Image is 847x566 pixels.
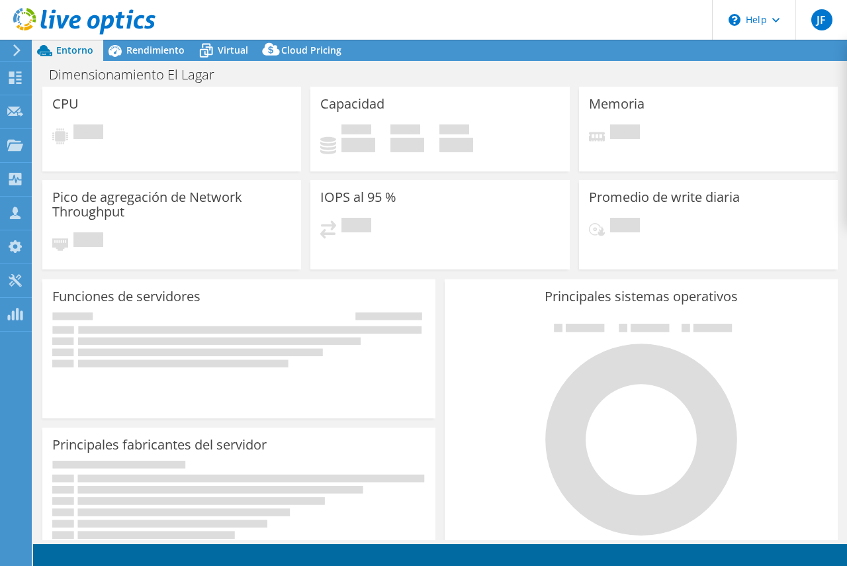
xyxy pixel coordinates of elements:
h3: Pico de agregación de Network Throughput [52,190,291,219]
h3: Funciones de servidores [52,289,201,304]
span: Pendiente [610,124,640,142]
h3: Capacidad [320,97,384,111]
h3: Principales sistemas operativos [455,289,828,304]
span: Used [341,124,371,138]
span: Pendiente [73,232,103,250]
h1: Dimensionamiento El Lagar [43,68,235,82]
h3: CPU [52,97,79,111]
svg: \n [729,14,740,26]
span: Cloud Pricing [281,44,341,56]
span: Total [439,124,469,138]
span: Rendimiento [126,44,185,56]
h3: Principales fabricantes del servidor [52,438,267,452]
h4: 0 GiB [341,138,375,152]
h3: Memoria [589,97,645,111]
span: Entorno [56,44,93,56]
span: Pendiente [341,218,371,236]
span: Libre [390,124,420,138]
h3: Promedio de write diaria [589,190,740,205]
h4: 0 GiB [439,138,473,152]
h3: IOPS al 95 % [320,190,396,205]
span: Pendiente [610,218,640,236]
span: JF [811,9,832,30]
span: Pendiente [73,124,103,142]
h4: 0 GiB [390,138,424,152]
span: Virtual [218,44,248,56]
